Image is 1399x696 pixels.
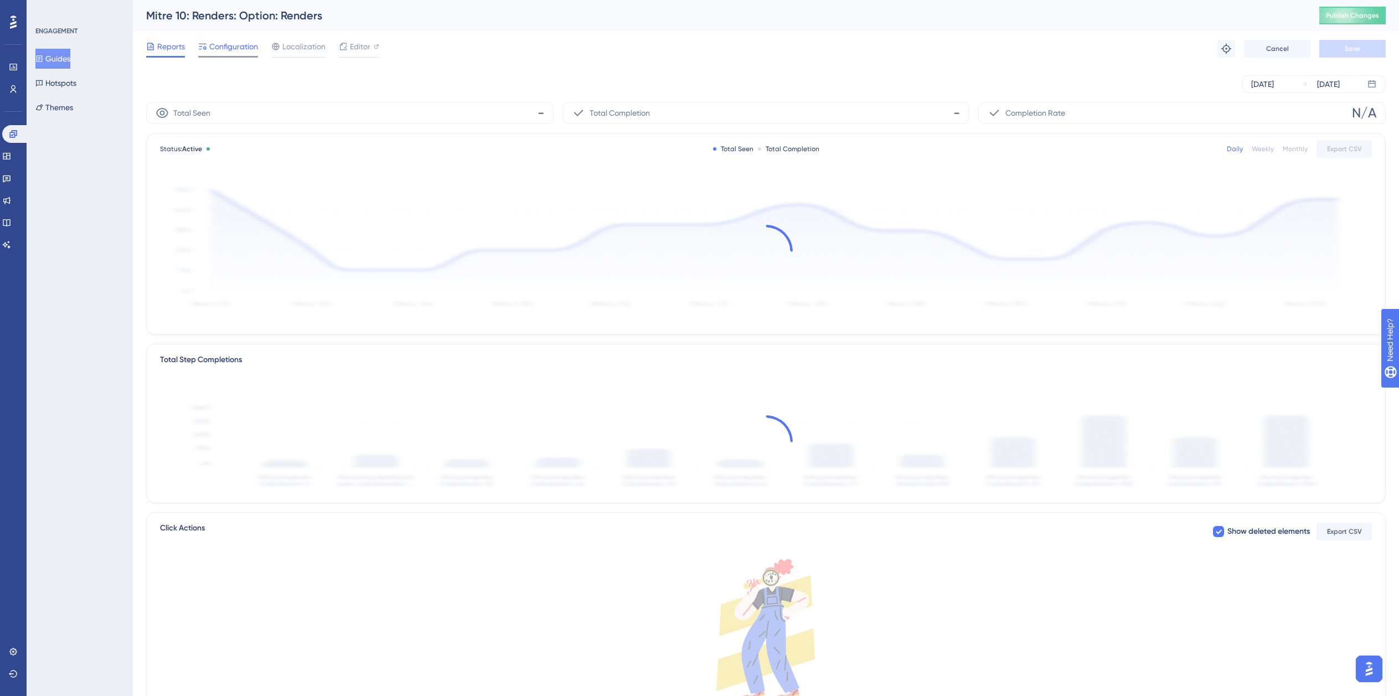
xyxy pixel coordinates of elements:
[35,73,76,93] button: Hotspots
[590,106,650,120] span: Total Completion
[538,104,544,122] span: -
[146,8,1292,23] div: Mitre 10: Renders: Option: Renders
[1266,44,1289,53] span: Cancel
[1227,525,1310,538] span: Show deleted elements
[1326,11,1379,20] span: Publish Changes
[182,145,202,153] span: Active
[26,3,69,16] span: Need Help?
[1317,523,1372,540] button: Export CSV
[1283,145,1308,153] div: Monthly
[160,522,205,542] span: Click Actions
[1252,145,1274,153] div: Weekly
[35,27,78,35] div: ENGAGEMENT
[35,49,70,69] button: Guides
[953,104,960,122] span: -
[1352,652,1386,685] iframe: UserGuiding AI Assistant Launcher
[1251,78,1274,91] div: [DATE]
[350,40,370,53] span: Editor
[758,145,819,153] div: Total Completion
[1005,106,1065,120] span: Completion Rate
[35,97,73,117] button: Themes
[713,145,753,153] div: Total Seen
[209,40,258,53] span: Configuration
[1319,40,1386,58] button: Save
[1244,40,1310,58] button: Cancel
[157,40,185,53] span: Reports
[1345,44,1360,53] span: Save
[1327,527,1362,536] span: Export CSV
[1317,140,1372,158] button: Export CSV
[1317,78,1340,91] div: [DATE]
[1319,7,1386,24] button: Publish Changes
[282,40,326,53] span: Localization
[160,145,202,153] span: Status:
[173,106,210,120] span: Total Seen
[1352,104,1376,122] span: N/A
[1327,145,1362,153] span: Export CSV
[1227,145,1243,153] div: Daily
[160,353,242,367] div: Total Step Completions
